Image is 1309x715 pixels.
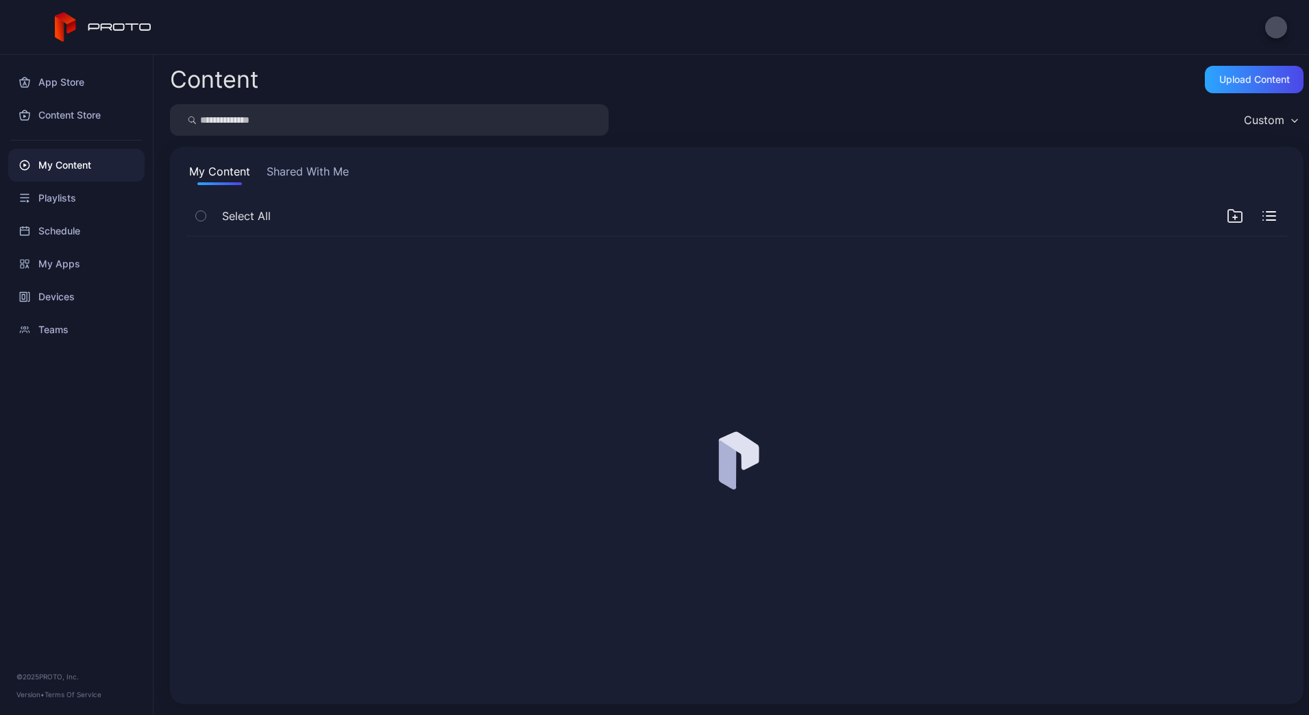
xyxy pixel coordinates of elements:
span: Select All [222,208,271,224]
a: Playlists [8,182,145,215]
button: Shared With Me [264,163,352,185]
a: Terms Of Service [45,690,101,699]
a: My Apps [8,247,145,280]
a: Devices [8,280,145,313]
div: Upload Content [1219,74,1290,85]
div: Content [170,68,258,91]
a: My Content [8,149,145,182]
a: App Store [8,66,145,99]
div: Custom [1244,113,1284,127]
div: © 2025 PROTO, Inc. [16,671,136,682]
a: Teams [8,313,145,346]
button: Upload Content [1205,66,1304,93]
a: Content Store [8,99,145,132]
a: Schedule [8,215,145,247]
button: Custom [1237,104,1304,136]
button: My Content [186,163,253,185]
span: Version • [16,690,45,699]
